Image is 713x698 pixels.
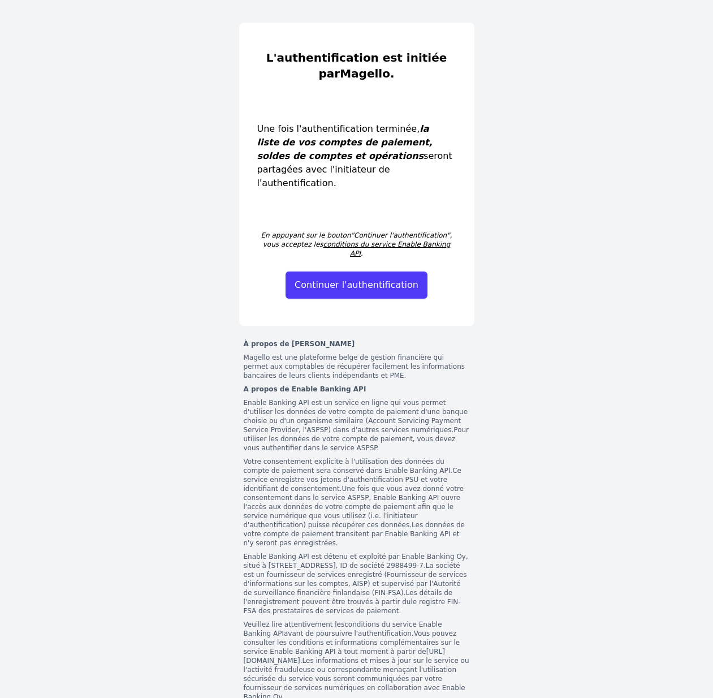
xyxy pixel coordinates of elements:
span: L'authentification est initiée par . [239,50,474,81]
span: Pour utiliser les données de votre compte de paiement, vous devez vous authentifier dans le servi... [244,426,469,452]
span: "Continuer l'authentification" [351,231,450,239]
span: Veuillez lire attentivement les avant de poursuivre l'authentification. [244,621,442,637]
span: Les données de votre compte de paiement transitent par Enable Banking API et n'y seront pas enreg... [244,521,465,547]
button: Continuer l'authentification [286,272,427,299]
strong: A propos de Enable Banking API [244,385,366,393]
em: la liste de vos comptes de paiement, soldes de comptes et opérations [257,123,433,161]
span: Ce service enregistre vos jetons d'authentification PSU et votre identifiant de consentement. [244,467,461,493]
span: Enable Banking API est un service en ligne qui vous permet d'utiliser les données de votre compte... [244,399,468,434]
span: Une fois que vous avez donné votre consentement dans le service ASPSP, Enable Banking API ouvre l... [244,485,464,529]
span: Les détails de l'enregistrement peuvent être trouvés à partir du . [244,589,461,615]
strong: Magello [340,67,390,80]
span: Votre consentement explicite à l'utilisation des données du compte de paiement sera conservé dans... [244,458,453,475]
span: Enable Banking API est détenu et exploité par Enable Banking Oy, situé à [STREET_ADDRESS], ID de ... [244,553,468,570]
p: Magello est une plateforme belge de gestion financière qui permet aux comptables de récupérer fac... [244,353,470,380]
strong: À propos de [PERSON_NAME] [244,339,470,348]
span: En appuyant sur le bouton , vous acceptez les . [239,231,474,258]
a: conditions du service Enable Banking API [323,240,451,257]
span: Une fois l'authentification terminée, seront partagées avec l'initiateur de l'authentification. [239,122,472,190]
